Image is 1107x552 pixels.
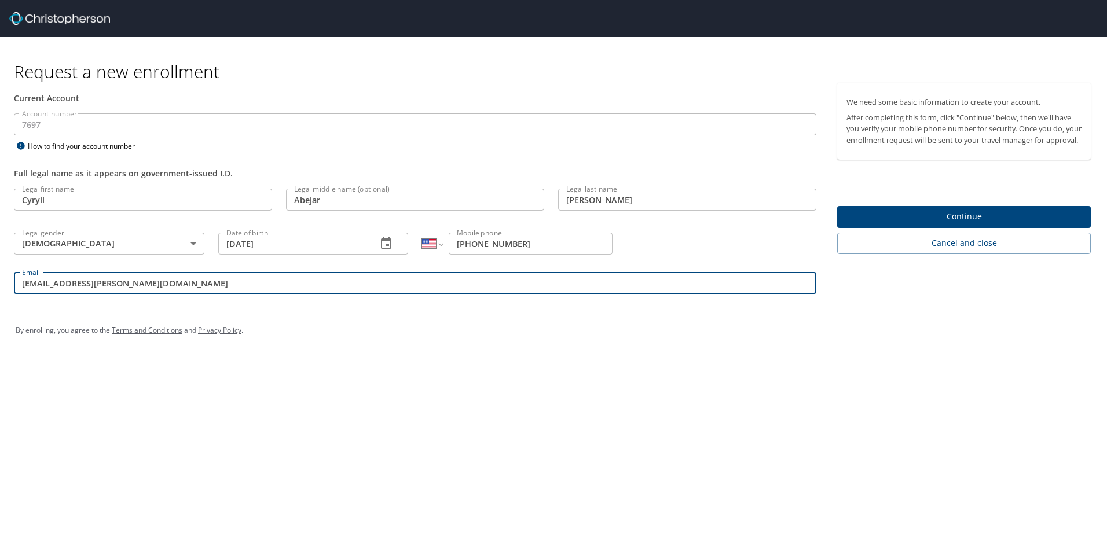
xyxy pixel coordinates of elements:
[837,233,1091,254] button: Cancel and close
[14,167,816,179] div: Full legal name as it appears on government-issued I.D.
[198,325,241,335] a: Privacy Policy
[14,139,159,153] div: How to find your account number
[14,233,204,255] div: [DEMOGRAPHIC_DATA]
[9,12,110,25] img: cbt logo
[846,97,1082,108] p: We need some basic information to create your account.
[14,60,1100,83] h1: Request a new enrollment
[846,112,1082,146] p: After completing this form, click "Continue" below, then we'll have you verify your mobile phone ...
[837,206,1091,229] button: Continue
[846,209,1082,224] span: Continue
[218,233,368,255] input: MM/DD/YYYY
[14,92,816,104] div: Current Account
[846,236,1082,251] span: Cancel and close
[16,316,1091,345] div: By enrolling, you agree to the and .
[449,233,613,255] input: Enter phone number
[112,325,182,335] a: Terms and Conditions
